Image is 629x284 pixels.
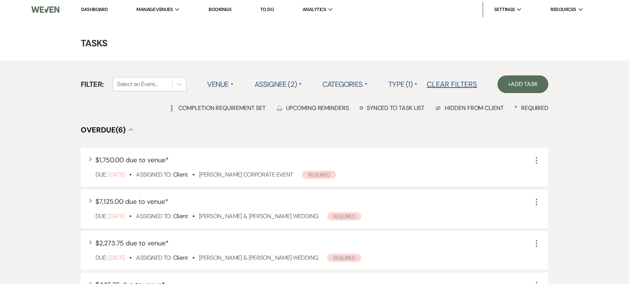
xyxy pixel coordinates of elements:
[207,78,234,91] label: Venue
[173,171,188,178] span: Client
[129,171,131,178] b: •
[95,198,168,205] button: $7,125.00 due to venue*
[303,6,326,13] span: Analytics
[95,156,169,164] span: $1,750.00 due to venue *
[173,254,188,262] span: Client
[81,126,133,134] button: Overdue(6)
[192,212,194,220] b: •
[192,254,194,262] b: •
[209,6,231,13] a: Bookings
[322,78,368,91] label: Categories
[95,171,106,178] span: Due:
[129,212,131,220] b: •
[81,6,108,13] a: Dashboard
[95,212,106,220] span: Due:
[415,81,417,87] span: ▲
[31,2,59,17] img: Weven Logo
[551,6,576,13] span: Resources
[388,78,417,91] label: Type (1)
[327,212,361,220] span: Required
[365,81,368,87] span: ▲
[231,81,234,87] span: ▲
[95,157,169,163] button: $1,750.00 due to venue*
[511,80,538,88] span: Add Task
[514,104,548,112] div: Required
[95,240,169,246] button: $2,273.75 due to venue*
[108,212,125,220] span: [DATE]
[136,212,171,220] span: Assigned To:
[497,75,548,93] a: +Add Task
[129,254,131,262] b: •
[276,104,349,112] div: Upcoming Reminders
[494,6,515,13] span: Settings
[81,79,104,90] span: Filter:
[199,171,293,178] a: [PERSON_NAME] Corporate Event
[136,254,171,262] span: Assigned To:
[327,254,361,262] span: Required
[260,6,274,13] a: To Do
[427,81,477,88] button: Clear Filters
[49,37,580,50] h4: Tasks
[302,171,336,179] span: Required
[108,254,125,262] span: [DATE]
[95,254,106,262] span: Due:
[108,171,125,178] span: [DATE]
[199,254,318,262] a: [PERSON_NAME] & [PERSON_NAME] Wedding
[255,78,302,91] label: Assignee (2)
[360,104,424,112] div: Synced to task list
[117,80,157,89] div: Select an Event...
[173,212,188,220] span: Client
[435,104,504,112] div: Hidden from Client
[192,171,194,178] b: •
[299,81,302,87] span: ▲
[136,171,171,178] span: Assigned To:
[81,125,126,135] span: Overdue (6)
[95,239,169,248] span: $2,273.75 due to venue *
[199,212,318,220] a: [PERSON_NAME] & [PERSON_NAME] Wedding
[169,104,266,112] div: Completion Requirement Set
[136,6,173,13] span: Manage Venues
[95,197,168,206] span: $7,125.00 due to venue *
